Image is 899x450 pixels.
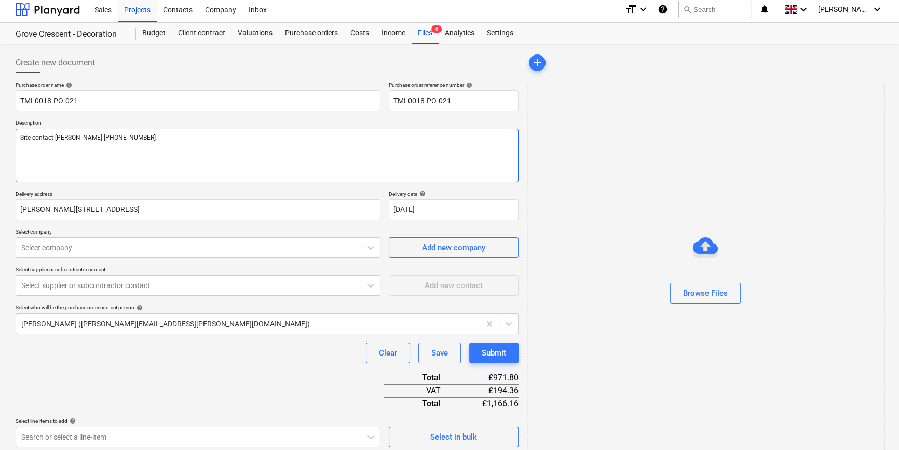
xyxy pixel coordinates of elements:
[389,90,519,111] input: Reference number
[64,82,72,88] span: help
[379,346,397,360] div: Clear
[366,343,410,363] button: Clear
[16,81,380,88] div: Purchase order name
[412,23,439,44] a: Files6
[134,305,143,311] span: help
[16,57,95,69] span: Create new document
[16,304,519,311] div: Select who will be the purchase order contact person
[16,418,380,425] div: Select line-items to add
[457,384,518,397] div: £194.36
[16,228,380,237] p: Select company
[384,397,457,410] div: Total
[67,418,76,424] span: help
[16,266,380,275] p: Select supplier or subcontractor contact
[457,397,518,410] div: £1,166.16
[16,129,519,182] textarea: Site contact [PERSON_NAME] [PHONE_NUMBER]
[389,199,519,220] input: Delivery date not specified
[16,29,124,40] div: Grove Crescent - Decoration
[389,190,519,197] div: Delivery date
[16,199,380,220] input: Delivery address
[759,3,770,16] i: notifications
[847,400,899,450] iframe: Chat Widget
[389,427,519,447] button: Select in bulk
[389,237,519,258] button: Add new company
[389,81,519,88] div: Purchase order reference number
[683,287,728,300] div: Browse Files
[658,3,668,16] i: Knowledge base
[384,384,457,397] div: VAT
[375,23,412,44] a: Income
[683,5,691,13] span: search
[637,3,649,16] i: keyboard_arrow_down
[670,283,741,304] button: Browse Files
[818,5,870,13] span: [PERSON_NAME]
[417,190,426,197] span: help
[136,23,172,44] a: Budget
[678,1,751,18] button: Search
[464,82,472,88] span: help
[797,3,810,16] i: keyboard_arrow_down
[431,25,442,33] span: 6
[16,90,380,111] input: Document name
[439,23,481,44] a: Analytics
[871,3,883,16] i: keyboard_arrow_down
[231,23,279,44] a: Valuations
[469,343,519,363] button: Submit
[422,241,485,254] div: Add new company
[481,23,520,44] a: Settings
[16,119,519,128] p: Description
[430,430,477,444] div: Select in bulk
[172,23,231,44] a: Client contract
[418,343,461,363] button: Save
[624,3,637,16] i: format_size
[482,346,506,360] div: Submit
[457,372,518,384] div: £971.80
[431,346,448,360] div: Save
[16,190,380,199] p: Delivery address
[531,57,543,69] span: add
[412,23,439,44] div: Files
[344,23,375,44] a: Costs
[279,23,344,44] a: Purchase orders
[384,372,457,384] div: Total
